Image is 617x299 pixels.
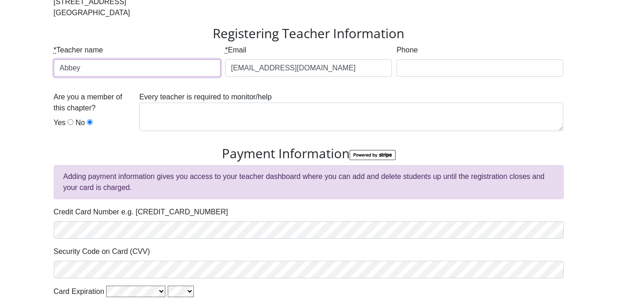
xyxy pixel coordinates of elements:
label: Card Expiration [54,286,104,297]
label: Are you a member of this chapter? [54,92,135,114]
div: Every teacher is required to monitor/help [137,92,566,138]
label: No [76,117,85,128]
img: StripeBadge-6abf274609356fb1c7d224981e4c13d8e07f95b5cc91948bd4e3604f74a73e6b.png [350,150,396,161]
label: Security Code on Card (CVV) [54,246,150,257]
div: Adding payment information gives you access to your teacher dashboard where you can add and delet... [54,165,564,199]
abbr: required [225,46,228,54]
label: Yes [54,117,66,128]
label: Teacher name [54,45,103,56]
h3: Payment Information [54,146,564,161]
label: Credit Card Number e.g. [CREDIT_CARD_NUMBER] [54,207,228,218]
abbr: required [54,46,57,54]
label: Email [225,45,246,56]
h3: Registering Teacher Information [54,26,564,41]
label: Phone [396,45,418,56]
